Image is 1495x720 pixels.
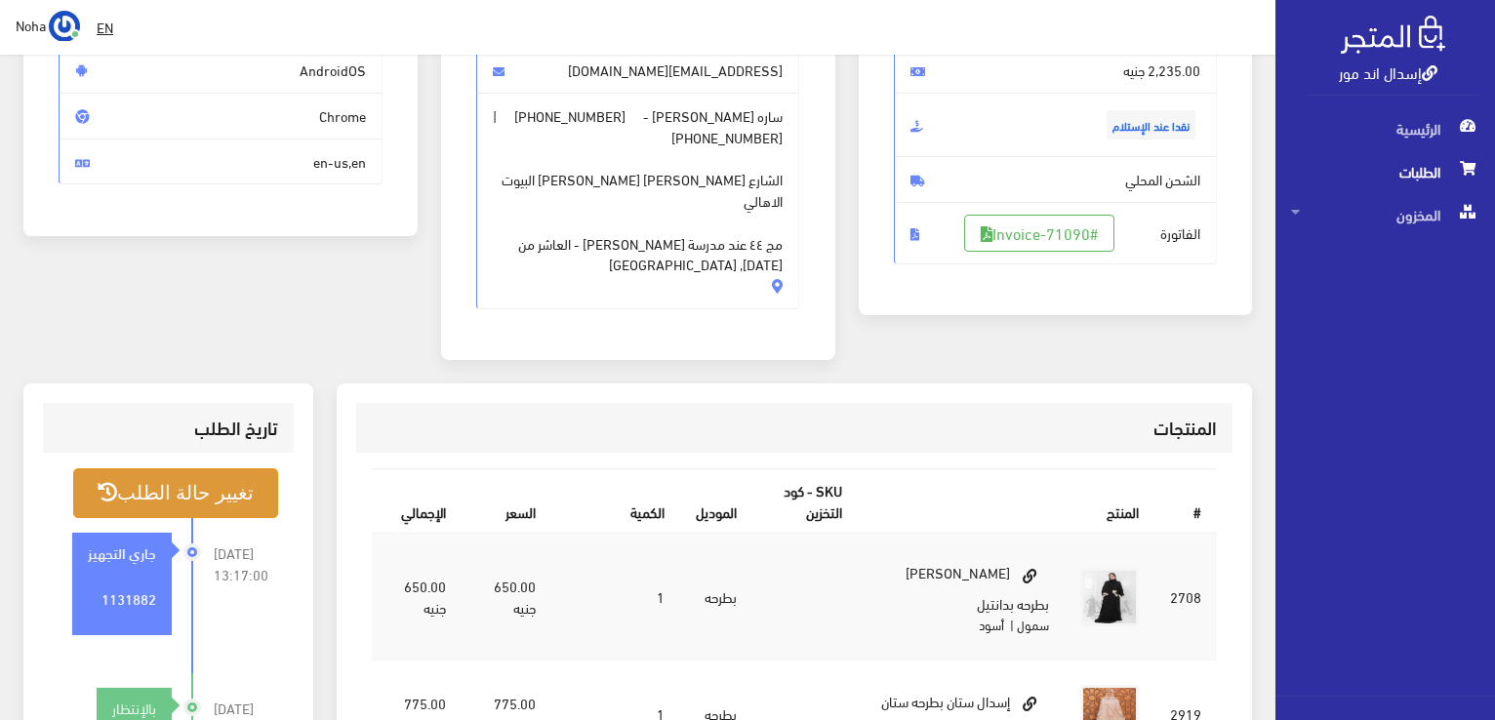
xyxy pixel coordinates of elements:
[372,419,1217,437] h3: المنتجات
[59,139,383,185] span: en-us,en
[894,47,1218,94] span: 2,235.00 جنيه
[23,586,98,660] iframe: Drift Widget Chat Controller
[73,468,278,518] button: تغيير حالة الطلب
[89,10,121,45] a: EN
[88,541,156,563] strong: جاري التجهيز
[214,542,278,585] span: [DATE] 13:17:00
[1291,193,1479,236] span: المخزون
[1154,469,1217,533] th: #
[16,13,46,37] span: Noha
[476,47,800,94] span: [EMAIL_ADDRESS][DOMAIN_NAME]
[462,533,550,660] td: 650.00 جنيه
[894,156,1218,203] span: الشحن المحلي
[1291,150,1479,193] span: الطلبات
[476,93,800,309] span: ساره [PERSON_NAME] - |
[59,93,383,140] span: Chrome
[493,147,784,275] span: الشارع [PERSON_NAME] [PERSON_NAME] البيوت الاهالي مج ٤٤ عند مدرسة [PERSON_NAME] - العاشر من [DATE...
[462,469,550,533] th: السعر
[1275,107,1495,150] a: الرئيسية
[858,533,1065,660] td: [PERSON_NAME] بطرحه بدانتيل
[1107,110,1195,140] span: نقدا عند الإستلام
[979,613,1014,636] small: | أسود
[680,469,752,533] th: الموديل
[16,10,80,41] a: ... Noha
[59,419,278,437] h3: تاريخ الطلب
[680,533,752,660] td: بطرحه
[964,215,1114,252] a: #Invoice-71090
[858,469,1154,533] th: المنتج
[1339,58,1437,86] a: إسدال اند مور
[372,469,462,533] th: اﻹجمالي
[101,587,156,609] strong: 1131882
[671,127,783,148] span: [PHONE_NUMBER]
[551,469,680,533] th: الكمية
[1275,150,1495,193] a: الطلبات
[59,47,383,94] span: AndroidOS
[551,533,680,660] td: 1
[1291,107,1479,150] span: الرئيسية
[752,469,858,533] th: SKU - كود التخزين
[1154,533,1217,660] td: 2708
[97,15,113,39] u: EN
[1275,193,1495,236] a: المخزون
[514,105,626,127] span: [PHONE_NUMBER]
[1017,613,1049,636] small: سمول
[49,11,80,42] img: ...
[372,533,462,660] td: 650.00 جنيه
[894,202,1218,264] span: الفاتورة
[97,698,172,719] div: بالإنتظار
[1341,16,1445,54] img: .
